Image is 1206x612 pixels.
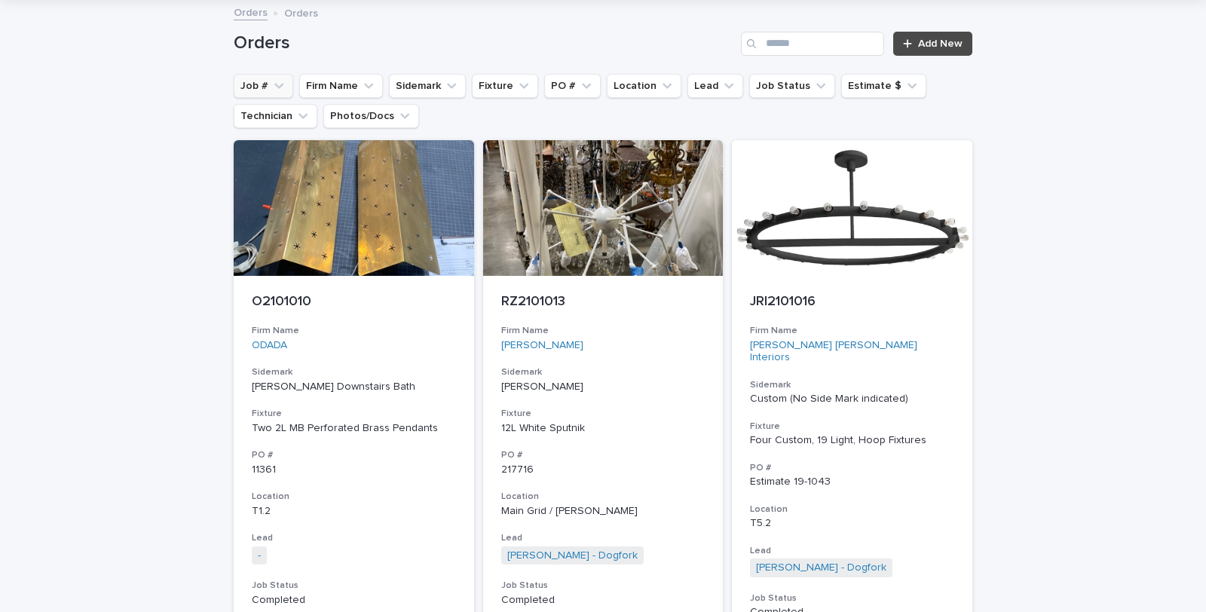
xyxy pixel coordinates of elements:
button: Job # [234,74,293,98]
h3: Firm Name [252,325,456,337]
button: Lead [687,74,743,98]
h3: Fixture [750,421,954,433]
h3: Firm Name [501,325,706,337]
p: O2101010 [252,294,456,311]
h1: Orders [234,32,735,54]
p: [PERSON_NAME] Downstairs Bath [252,381,456,393]
button: Technician [234,104,317,128]
p: [PERSON_NAME] [501,381,706,393]
button: Firm Name [299,74,383,98]
h3: PO # [501,449,706,461]
h3: Lead [750,545,954,557]
p: JRI2101016 [750,294,954,311]
span: Add New [918,38,963,49]
button: Fixture [472,74,538,98]
p: Completed [252,594,456,607]
button: PO # [544,74,601,98]
a: - [258,549,261,562]
h3: Job Status [252,580,456,592]
div: Two 2L MB Perforated Brass Pendants [252,422,456,435]
a: Add New [893,32,972,56]
p: 11361 [252,464,456,476]
p: Custom (No Side Mark indicated) [750,393,954,405]
h3: Lead [252,532,456,544]
button: Sidemark [389,74,466,98]
button: Photos/Docs [323,104,419,128]
a: [PERSON_NAME] [501,339,583,352]
h3: Fixture [252,408,456,420]
input: Search [741,32,884,56]
a: ODADA [252,339,287,352]
h3: PO # [252,449,456,461]
div: Four Custom, 19 Light, Hoop Fixtures [750,434,954,447]
h3: PO # [750,462,954,474]
p: Completed [501,594,706,607]
h3: Location [252,491,456,503]
a: [PERSON_NAME] - Dogfork [756,562,886,574]
div: 12L White Sputnik [501,422,706,435]
h3: Sidemark [252,366,456,378]
h3: Lead [501,532,706,544]
button: Job Status [749,74,835,98]
p: Main Grid / [PERSON_NAME] [501,505,706,518]
h3: Job Status [750,592,954,604]
h3: Job Status [501,580,706,592]
a: [PERSON_NAME] [PERSON_NAME] Interiors [750,339,954,365]
p: 217716 [501,464,706,476]
p: T5.2 [750,517,954,530]
h3: Sidemark [750,379,954,391]
h3: Location [501,491,706,503]
h3: Location [750,503,954,516]
button: Location [607,74,681,98]
h3: Firm Name [750,325,954,337]
h3: Fixture [501,408,706,420]
p: Orders [284,4,318,20]
p: Estimate 19-1043 [750,476,954,488]
a: Orders [234,3,268,20]
h3: Sidemark [501,366,706,378]
button: Estimate $ [841,74,926,98]
p: RZ2101013 [501,294,706,311]
p: T1.2 [252,505,456,518]
a: [PERSON_NAME] - Dogfork [507,549,638,562]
